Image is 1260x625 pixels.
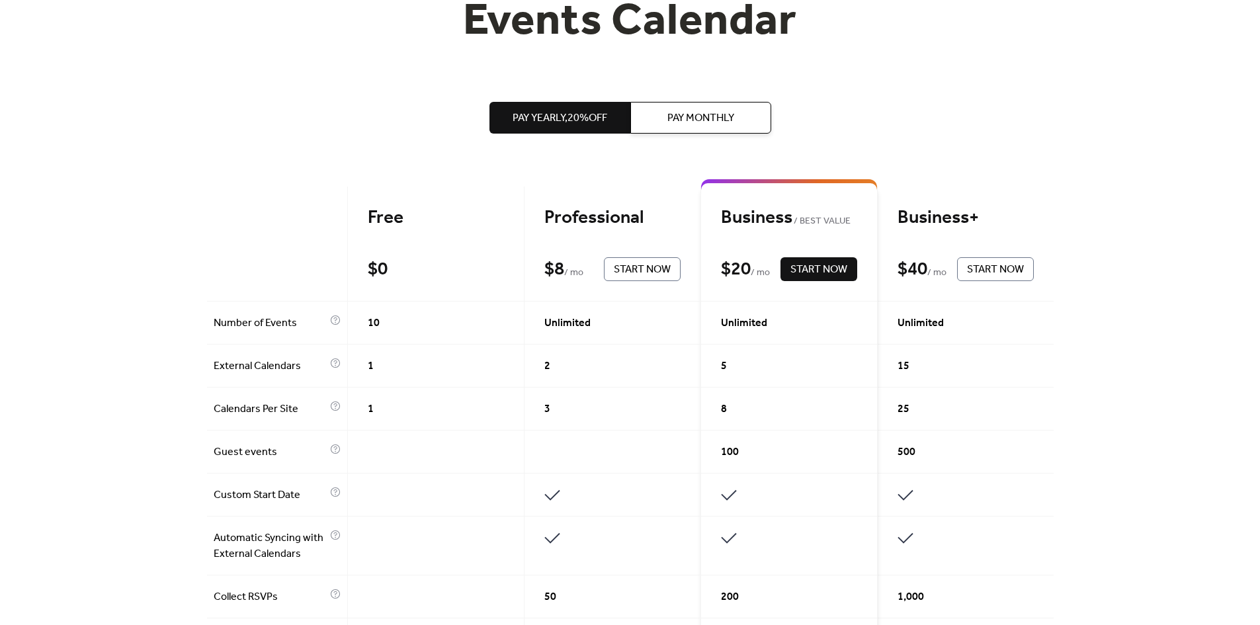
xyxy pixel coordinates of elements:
span: Calendars Per Site [214,401,327,417]
span: Guest events [214,444,327,460]
span: 1 [368,401,374,417]
div: Free [368,206,504,229]
span: 2 [544,358,550,374]
span: Start Now [967,262,1024,278]
button: Pay Monthly [630,102,771,134]
span: 10 [368,315,380,331]
div: Professional [544,206,681,229]
div: $ 40 [898,258,927,281]
span: 500 [898,444,915,460]
span: BEST VALUE [792,214,851,229]
span: 5 [721,358,727,374]
button: Start Now [780,257,857,281]
div: $ 0 [368,258,388,281]
span: / mo [927,265,946,281]
span: Start Now [614,262,671,278]
span: Start Now [790,262,847,278]
span: Collect RSVPs [214,589,327,605]
div: Business [721,206,857,229]
button: Start Now [604,257,681,281]
span: Pay Monthly [667,110,734,126]
div: $ 8 [544,258,564,281]
span: Unlimited [544,315,591,331]
span: 200 [721,589,739,605]
span: Number of Events [214,315,327,331]
span: / mo [751,265,770,281]
span: 1 [368,358,374,374]
span: 100 [721,444,739,460]
span: Unlimited [898,315,944,331]
span: 8 [721,401,727,417]
button: Start Now [957,257,1034,281]
span: 1,000 [898,589,924,605]
span: 50 [544,589,556,605]
span: 15 [898,358,909,374]
div: $ 20 [721,258,751,281]
span: Custom Start Date [214,487,327,503]
span: Automatic Syncing with External Calendars [214,530,327,562]
div: Business+ [898,206,1034,229]
span: 25 [898,401,909,417]
span: 3 [544,401,550,417]
span: / mo [564,265,583,281]
span: Unlimited [721,315,767,331]
span: Pay Yearly, 20% off [513,110,607,126]
span: External Calendars [214,358,327,374]
button: Pay Yearly,20%off [489,102,630,134]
